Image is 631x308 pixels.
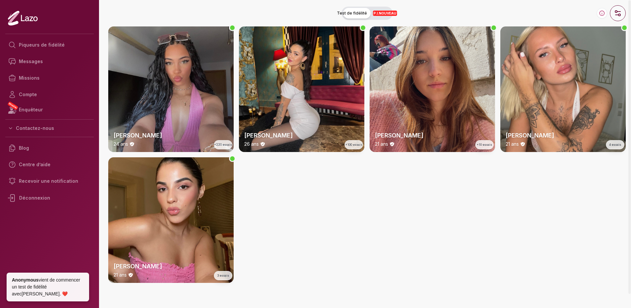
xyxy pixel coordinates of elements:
[5,140,94,156] a: Blog
[114,131,228,140] h2: [PERSON_NAME]
[114,262,228,271] h2: [PERSON_NAME]
[337,11,367,16] span: Test de fidélité
[346,142,362,147] span: +100 essais
[5,173,94,189] a: Recevoir une notification
[214,142,232,147] span: +220 essais
[500,26,626,152] img: vérificateur
[217,273,229,278] span: 3 essais
[19,178,78,184] font: Recevoir une notification
[5,37,94,53] a: Piqueurs de fidélité
[506,131,620,140] h2: [PERSON_NAME]
[506,141,519,147] p: 21 ans
[108,157,234,283] img: vérificateur
[5,156,94,173] a: Centre d’aide
[370,26,495,152] a: poucevérificateur[PERSON_NAME]21 ans+10 essais
[239,26,364,152] a: poucevérificateur[PERSON_NAME]26 ans+100 essais
[19,106,43,113] font: Enquêteur
[500,26,626,152] a: poucevérificateur[PERSON_NAME]21 ans4 essais
[19,91,37,98] font: Compte
[108,26,234,152] a: poucevérificateur[PERSON_NAME]24 ans+220 essais
[244,141,259,147] p: 26 ans
[370,26,495,152] img: vérificateur
[375,131,490,140] h2: [PERSON_NAME]
[108,157,234,283] a: poucevérificateur[PERSON_NAME]21 ans3 essais
[114,272,127,278] p: 21 ans
[7,101,18,110] span: NOUVEAU
[609,142,621,147] span: 4 essais
[5,86,94,103] a: Compte
[16,125,54,132] font: Contactez-nous
[375,141,388,147] p: 21 ans
[19,42,65,48] font: Piqueurs de fidélité
[244,131,359,140] h2: [PERSON_NAME]
[5,70,94,86] a: Missions
[19,195,50,201] font: Déconnexion
[373,11,397,16] span: P.I.NOUVEAU
[5,122,94,134] button: Contactez-nous
[108,26,234,152] img: vérificateur
[19,75,40,81] font: Missions
[597,8,607,19] button: Informations sur Lazo
[5,103,94,117] a: NOUVEAUEnquêteur
[5,53,94,70] a: Messages
[239,26,364,152] img: vérificateur
[19,145,29,151] font: Blog
[19,58,43,65] font: Messages
[114,141,128,147] p: 24 ans
[19,161,50,168] font: Centre d’aide
[477,142,492,147] span: +10 essais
